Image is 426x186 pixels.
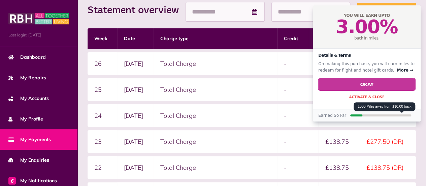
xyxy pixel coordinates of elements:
th: Date [117,28,154,49]
span: 6 [8,177,16,184]
span: My Enquiries [8,157,49,164]
td: Total Charge [154,78,277,101]
td: 25 [88,78,117,101]
td: £277.50 (DR) [360,130,416,153]
td: - [277,104,319,127]
td: [DATE] [117,78,154,101]
span: Dashboard [8,54,46,61]
button: Submit [357,3,416,22]
th: Credit [277,28,319,49]
td: [DATE] [117,130,154,153]
span: My Accounts [8,95,49,102]
span: My Profile [8,115,43,123]
td: - [277,78,319,101]
td: Total Charge [154,130,277,153]
td: £138.75 (DR) [360,156,416,179]
td: [DATE] [117,52,154,75]
td: Total Charge [154,104,277,127]
th: Week [88,28,117,49]
span: My Notifications [8,177,57,184]
td: Total Charge [154,156,277,179]
h2: Statement overview [88,4,186,17]
td: 24 [88,104,117,127]
td: 23 [88,130,117,153]
td: [DATE] [117,104,154,127]
td: 22 [88,156,117,179]
span: My Repairs [8,74,46,81]
img: MyRBH [8,12,69,25]
td: - [277,156,319,179]
span: My Payments [8,136,51,143]
td: £138.75 [318,130,360,153]
span: Last login: [DATE] [8,32,69,38]
th: Charge type [154,28,277,49]
td: 26 [88,52,117,75]
td: Total Charge [154,52,277,75]
td: £138.75 [318,156,360,179]
td: - [277,52,319,75]
td: - [277,130,319,153]
td: [DATE] [117,156,154,179]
